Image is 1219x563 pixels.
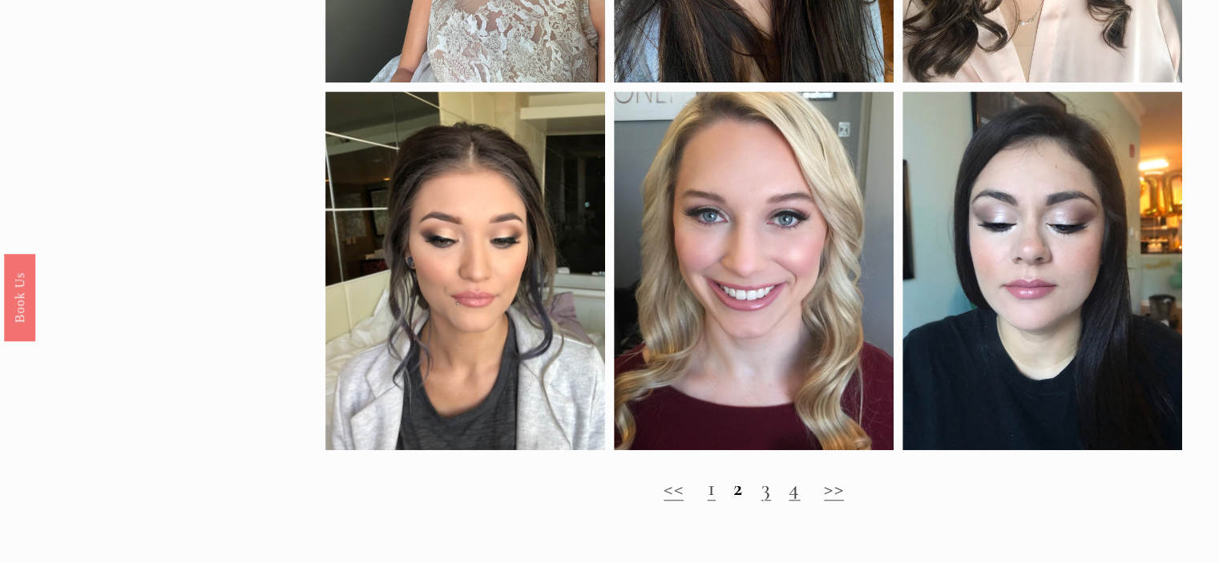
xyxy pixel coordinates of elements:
a: 4 [789,474,800,501]
a: >> [824,474,844,501]
a: << [664,474,684,501]
a: 1 [708,474,716,501]
a: Book Us [4,253,35,340]
a: 3 [761,474,771,501]
strong: 2 [733,474,743,501]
